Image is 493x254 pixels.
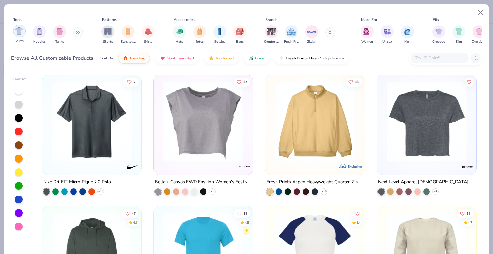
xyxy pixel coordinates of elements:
button: Like [465,77,474,86]
button: Most Favorited [155,53,199,64]
span: 5 day delivery [320,55,344,62]
button: filter button [193,25,206,44]
img: c38c874d-42b5-4d71-8780-7fdc484300a7 [383,81,470,162]
span: Totes [196,39,204,44]
button: filter button [173,25,186,44]
div: filter for Cropped [432,25,445,44]
button: filter button [121,25,136,44]
span: 7 [134,80,136,83]
span: + 1 [211,190,214,194]
button: Like [345,77,362,86]
button: Fresh Prints Flash5 day delivery [274,53,349,64]
img: a5fef0f3-26ac-4d1f-8e04-62fc7b7c0c3a [272,81,358,162]
span: Top Rated [215,56,234,61]
button: filter button [53,25,66,44]
div: Nike Dri-FIT Micro Pique 2.0 Polo [43,178,111,186]
span: Price [255,56,264,61]
img: Unisex Image [384,28,391,35]
button: Like [353,209,362,218]
input: Try "T-Shirt" [415,54,464,62]
div: filter for Bags [234,25,246,44]
img: Totes Image [196,28,203,35]
span: Sweatpants [121,39,136,44]
span: 18 [243,212,247,215]
img: Gildan Image [307,27,317,37]
button: filter button [13,25,26,44]
button: filter button [234,25,246,44]
button: Price [244,53,269,64]
div: filter for Bottles [213,25,226,44]
div: Brands [265,17,277,23]
button: filter button [284,25,299,44]
span: Fresh Prints [284,39,299,44]
div: filter for Sweatpants [121,25,136,44]
img: Hoodies Image [36,28,43,35]
div: filter for Fresh Prints [284,25,299,44]
img: Tanks Image [56,28,63,35]
div: Next Level Apparel [DEMOGRAPHIC_DATA]' Festival Cali Crop T-Shirt [378,178,475,186]
img: Hats Image [176,28,183,35]
span: Men [404,39,411,44]
button: filter button [101,25,114,44]
span: Hats [176,39,183,44]
button: Like [124,77,139,86]
img: Shorts Image [104,28,112,35]
span: Cropped [432,39,445,44]
span: Comfort Colors [264,39,279,44]
span: + 10 [321,190,326,194]
img: Sweatpants Image [125,28,132,35]
img: Women Image [363,28,371,35]
button: filter button [33,25,46,44]
img: Bags Image [236,28,243,35]
button: filter button [432,25,445,44]
span: 13 [355,80,359,83]
img: Next Level Apparel logo [461,161,474,174]
div: Tops [13,17,22,23]
div: 4.8 [245,220,249,225]
div: 4.6 [133,220,138,225]
button: Trending [118,53,150,64]
span: + 14 [98,190,103,194]
div: Made For [361,17,377,23]
img: Oversized Image [475,28,483,35]
span: Hoodies [33,39,45,44]
img: Bottles Image [216,28,223,35]
div: filter for Gildan [305,25,318,44]
span: Women [361,39,373,44]
button: filter button [264,25,279,44]
div: filter for Hoodies [33,25,46,44]
div: filter for Tanks [53,25,66,44]
img: most_fav.gif [160,56,165,61]
div: filter for Totes [193,25,206,44]
div: Bella + Canvas FWD Fashion Women's Festival Crop Tank [155,178,252,186]
div: Filter By [13,77,26,81]
span: + 7 [434,190,437,194]
span: Most Favorited [166,56,194,61]
div: Fresh Prints Aspen Heavyweight Quarter-Zip [267,178,358,186]
button: filter button [213,25,226,44]
span: Skirts [144,39,152,44]
img: Shirts Image [15,27,23,35]
img: Slim Image [455,28,462,35]
img: Bella + Canvas logo [238,161,251,174]
div: filter for Slim [452,25,465,44]
button: Like [234,77,250,86]
div: filter for Comfort Colors [264,25,279,44]
span: Oversized [472,39,486,44]
div: Sort By [100,55,113,61]
img: Cropped Image [435,28,442,35]
div: Browse All Customizable Products [11,54,93,62]
div: filter for Unisex [381,25,394,44]
button: Like [122,209,139,218]
button: filter button [472,25,486,44]
span: Shirts [15,39,24,44]
span: 94 [467,212,470,215]
span: Tanks [55,39,64,44]
span: Gildan [307,39,316,44]
span: Bottles [214,39,225,44]
div: Accessories [174,17,195,23]
button: Close [475,6,487,19]
div: filter for Hats [173,25,186,44]
div: filter for Women [361,25,374,44]
img: TopRated.gif [209,56,214,61]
